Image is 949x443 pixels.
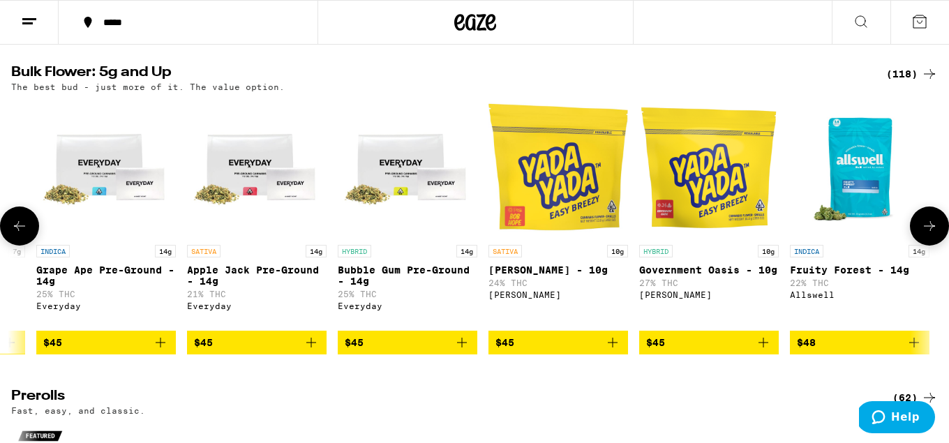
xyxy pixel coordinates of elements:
p: Grape Ape Pre-Ground - 14g [36,264,176,287]
p: 14g [456,245,477,257]
img: Yada Yada - Bob Hope - 10g [488,98,628,238]
span: $45 [345,337,364,348]
p: 10g [758,245,779,257]
p: SATIVA [488,245,522,257]
p: 14g [909,245,929,257]
span: $45 [43,337,62,348]
img: Yada Yada - Government Oasis - 10g [639,98,779,238]
h2: Prerolls [11,389,869,406]
p: 14g [155,245,176,257]
h2: Bulk Flower: 5g and Up [11,66,869,82]
p: INDICA [790,245,823,257]
p: Apple Jack Pre-Ground - 14g [187,264,327,287]
button: Add to bag [488,331,628,354]
div: Allswell [790,290,929,299]
div: Everyday [187,301,327,310]
div: [PERSON_NAME] [488,290,628,299]
button: Add to bag [36,331,176,354]
p: HYBRID [639,245,673,257]
p: [PERSON_NAME] - 10g [488,264,628,276]
p: Bubble Gum Pre-Ground - 14g [338,264,477,287]
p: 24% THC [488,278,628,287]
span: $45 [646,337,665,348]
p: 21% THC [187,290,327,299]
p: 10g [607,245,628,257]
p: SATIVA [187,245,221,257]
p: 7g [8,245,25,257]
p: 22% THC [790,278,929,287]
a: Open page for Bubble Gum Pre-Ground - 14g from Everyday [338,98,477,330]
p: Fast, easy, and classic. [11,406,145,415]
a: Open page for Apple Jack Pre-Ground - 14g from Everyday [187,98,327,330]
p: 14g [306,245,327,257]
p: The best bud - just more of it. The value option. [11,82,285,91]
p: 25% THC [338,290,477,299]
a: (62) [892,389,938,406]
img: Everyday - Bubble Gum Pre-Ground - 14g [338,98,477,238]
img: Allswell - Fruity Forest - 14g [790,98,929,238]
p: Government Oasis - 10g [639,264,779,276]
img: Everyday - Grape Ape Pre-Ground - 14g [36,98,176,238]
div: Everyday [36,301,176,310]
span: $45 [194,337,213,348]
p: 25% THC [36,290,176,299]
iframe: Opens a widget where you can find more information [859,401,935,436]
span: $48 [797,337,816,348]
p: HYBRID [338,245,371,257]
p: 27% THC [639,278,779,287]
p: INDICA [36,245,70,257]
div: [PERSON_NAME] [639,290,779,299]
p: Fruity Forest - 14g [790,264,929,276]
div: Everyday [338,301,477,310]
a: Open page for Fruity Forest - 14g from Allswell [790,98,929,330]
a: (118) [886,66,938,82]
a: Open page for Government Oasis - 10g from Yada Yada [639,98,779,330]
a: Open page for Grape Ape Pre-Ground - 14g from Everyday [36,98,176,330]
button: Add to bag [187,331,327,354]
button: Add to bag [639,331,779,354]
button: Add to bag [790,331,929,354]
img: Everyday - Apple Jack Pre-Ground - 14g [187,98,327,238]
button: Add to bag [338,331,477,354]
span: $45 [495,337,514,348]
a: Open page for Bob Hope - 10g from Yada Yada [488,98,628,330]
